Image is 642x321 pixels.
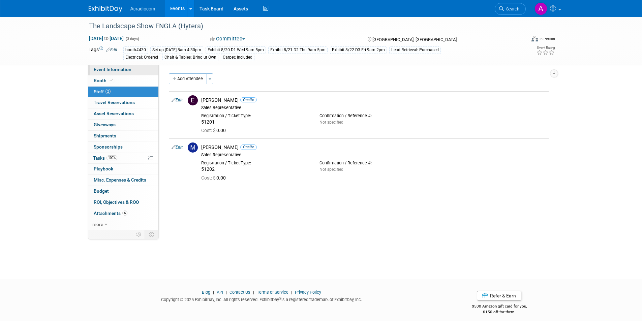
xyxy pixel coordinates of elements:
[504,6,519,11] span: Search
[123,46,148,54] div: booth#430
[289,290,294,295] span: |
[110,78,113,82] i: Booth reservation complete
[88,64,158,75] a: Event Information
[94,133,116,138] span: Shipments
[445,309,554,315] div: $150 off for them.
[106,47,117,52] a: Edit
[319,160,428,166] div: Confirmation / Reference #:
[330,46,387,54] div: Exhibit 8/22 D3 Fri 9am-2pm
[201,128,216,133] span: Cost: $
[94,144,123,150] span: Sponsorships
[477,291,521,301] a: Refer & Earn
[88,164,158,174] a: Playbook
[103,36,110,41] span: to
[201,175,216,181] span: Cost: $
[206,46,266,54] div: Exhibit 8/20 D1 Wed 9am-5pm
[445,299,554,315] div: $500 Amazon gift card for you,
[88,97,158,108] a: Travel Reservations
[150,46,203,54] div: Set up [DATE] 8am-4:30pm
[319,113,428,119] div: Confirmation / Reference #:
[279,297,281,300] sup: ®
[201,128,228,133] span: 0.00
[201,97,546,103] div: [PERSON_NAME]
[389,46,441,54] div: Lead Retrieval: Purchased
[88,186,158,197] a: Budget
[94,177,146,183] span: Misc. Expenses & Credits
[319,167,343,172] span: Not specified
[92,222,103,227] span: more
[217,290,223,295] a: API
[495,3,526,15] a: Search
[201,166,309,172] div: 51202
[188,95,198,105] img: E.jpg
[224,290,228,295] span: |
[268,46,328,54] div: Exhibit 8/21 D2 Thu 9am-5pm
[188,142,198,153] img: M.jpg
[87,20,516,32] div: The Landscape Show FNGLA (Hytera)
[201,152,546,158] div: Sales Representative
[257,290,288,295] a: Terms of Service
[125,37,139,41] span: (3 days)
[240,145,257,150] span: Onsite
[89,295,435,303] div: Copyright © 2025 ExhibitDay, Inc. All rights reserved. ExhibitDay is a registered trademark of Ex...
[88,142,158,153] a: Sponsorships
[201,113,309,119] div: Registration / Ticket Type:
[201,144,546,151] div: [PERSON_NAME]
[88,75,158,86] a: Booth
[88,120,158,130] a: Giveaways
[89,35,124,41] span: [DATE] [DATE]
[122,211,127,216] span: 6
[230,290,250,295] a: Contact Us
[88,219,158,230] a: more
[201,105,546,110] div: Sales Representative
[211,290,216,295] span: |
[208,35,248,42] button: Committed
[94,78,114,83] span: Booth
[94,111,134,116] span: Asset Reservations
[89,6,122,12] img: ExhibitDay
[145,230,158,239] td: Toggle Event Tabs
[201,119,309,125] div: 51201
[94,188,109,194] span: Budget
[531,36,538,41] img: Format-Inperson.png
[319,120,343,125] span: Not specified
[372,37,457,42] span: [GEOGRAPHIC_DATA], [GEOGRAPHIC_DATA]
[172,145,183,150] a: Edit
[88,153,158,164] a: Tasks100%
[94,89,111,94] span: Staff
[486,35,555,45] div: Event Format
[88,108,158,119] a: Asset Reservations
[88,131,158,141] a: Shipments
[240,97,257,102] span: Onsite
[94,199,139,205] span: ROI, Objectives & ROO
[94,67,131,72] span: Event Information
[94,211,127,216] span: Attachments
[123,54,160,61] div: Electrical: Ordered
[162,54,218,61] div: Chair & Tables: Bring ur Own
[201,160,309,166] div: Registration / Ticket Type:
[88,208,158,219] a: Attachments6
[88,197,158,208] a: ROI, Objectives & ROO
[202,290,210,295] a: Blog
[295,290,321,295] a: Privacy Policy
[221,54,254,61] div: Carpet: Included
[201,175,228,181] span: 0.00
[105,89,111,94] span: 2
[88,175,158,186] a: Misc. Expenses & Credits
[93,155,117,161] span: Tasks
[539,36,555,41] div: In-Person
[534,2,547,15] img: Amanda Nazarko
[89,46,117,61] td: Tags
[94,122,116,127] span: Giveaways
[537,46,555,50] div: Event Rating
[251,290,256,295] span: |
[169,73,207,84] button: Add Attendee
[130,6,155,11] span: Acradiocom
[172,98,183,102] a: Edit
[94,166,113,171] span: Playbook
[88,87,158,97] a: Staff2
[94,100,135,105] span: Travel Reservations
[133,230,145,239] td: Personalize Event Tab Strip
[106,155,117,160] span: 100%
